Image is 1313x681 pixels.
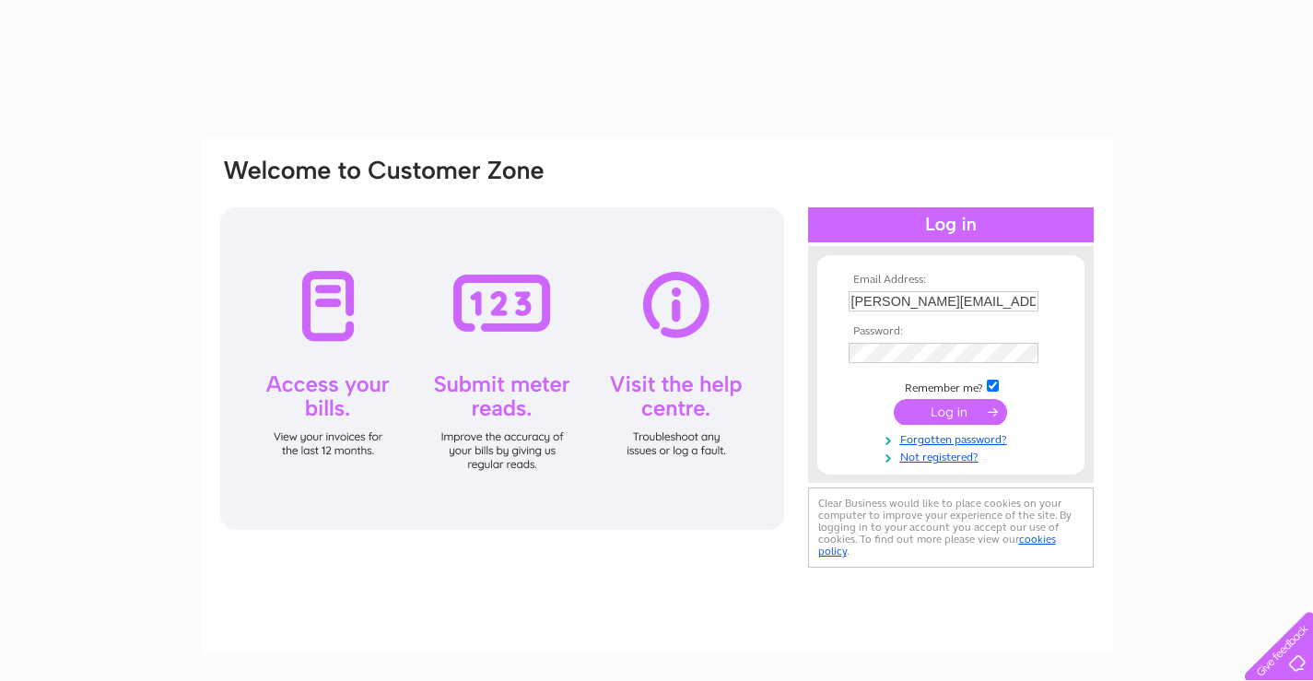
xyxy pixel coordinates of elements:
[844,325,1058,338] th: Password:
[849,447,1058,464] a: Not registered?
[849,429,1058,447] a: Forgotten password?
[818,533,1056,558] a: cookies policy
[844,274,1058,287] th: Email Address:
[894,399,1007,425] input: Submit
[844,377,1058,395] td: Remember me?
[808,487,1094,568] div: Clear Business would like to place cookies on your computer to improve your experience of the sit...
